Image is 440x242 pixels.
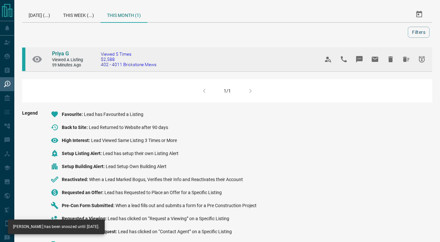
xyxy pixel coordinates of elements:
[115,203,257,208] span: When a lead fills out and submits a form for a Pre Construction Project
[414,51,430,67] span: Snooze
[62,177,89,182] span: Reactivated
[84,112,143,117] span: Lead has Favourited a Listing
[398,51,414,67] span: Hide All from Priya G
[104,190,222,195] span: Lead has Requested to Place an Offer for a Specific Listing
[108,216,229,221] span: Lead has clicked on “Request a Viewing” on a Specific Listing
[336,51,352,67] span: Call
[89,177,243,182] span: When a Lead Marked Bogus, Verifies their Info and Reactivates their Account
[22,7,57,22] div: [DATE] (...)
[89,125,168,130] span: Lead Returned to Website after 90 days
[411,7,427,22] button: Select Date Range
[62,112,84,117] span: Favourite
[320,51,336,67] span: View Profile
[22,48,25,71] div: condos.ca
[101,57,156,62] span: $2,588
[100,7,147,23] div: This Month (1)
[62,203,115,208] span: Pre-Con Form Submitted
[52,50,91,57] a: Priya G
[367,51,383,67] span: Email
[352,51,367,67] span: Message
[408,27,430,38] button: Filters
[52,63,91,68] span: 59 minutes ago
[106,164,167,169] span: Lead Setup Own Building Alert
[383,51,398,67] span: Hide
[101,51,156,57] span: Viewed 5 Times
[13,221,100,232] div: [PERSON_NAME] has been snoozed until [DATE].
[224,88,231,93] div: 1/1
[52,57,91,63] span: Viewed a Listing
[91,138,177,143] span: Lead Viewed Same Listing 3 Times or More
[52,50,69,57] span: Priya G
[62,216,108,221] span: Requested a Viewing
[57,7,100,22] div: This Week (...)
[103,151,179,156] span: Lead has setup their own Listing Alert
[62,190,104,195] span: Requested an Offer
[118,229,232,234] span: Lead has clicked on “Contact Agent” on a Specific Listing
[101,62,156,67] span: 402 - 4011 Brickstone Mews
[62,164,106,169] span: Setup Building Alert
[101,51,156,67] a: Viewed 5 Times$2,588402 - 4011 Brickstone Mews
[62,151,103,156] span: Setup Listing Alert
[62,138,91,143] span: High Interest
[62,125,89,130] span: Back to Site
